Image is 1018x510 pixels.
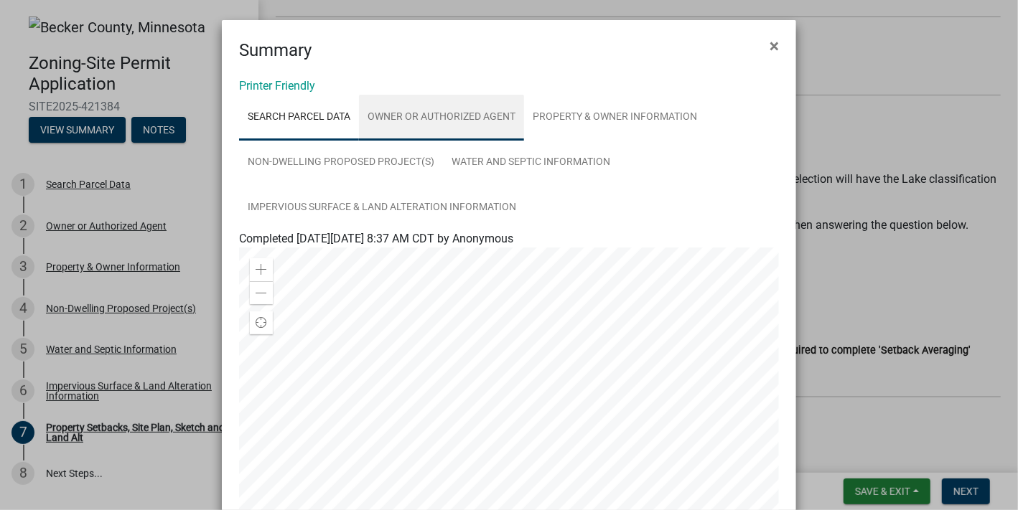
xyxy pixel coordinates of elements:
[250,281,273,304] div: Zoom out
[250,258,273,281] div: Zoom in
[239,140,443,186] a: Non-Dwelling Proposed Project(s)
[239,95,359,141] a: Search Parcel Data
[250,311,273,334] div: Find my location
[359,95,524,141] a: Owner or Authorized Agent
[239,185,525,231] a: Impervious Surface & Land Alteration Information
[239,37,312,63] h4: Summary
[443,140,619,186] a: Water and Septic Information
[239,79,315,93] a: Printer Friendly
[758,26,790,66] button: Close
[524,95,706,141] a: Property & Owner Information
[770,36,779,56] span: ×
[239,232,513,245] span: Completed [DATE][DATE] 8:37 AM CDT by Anonymous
